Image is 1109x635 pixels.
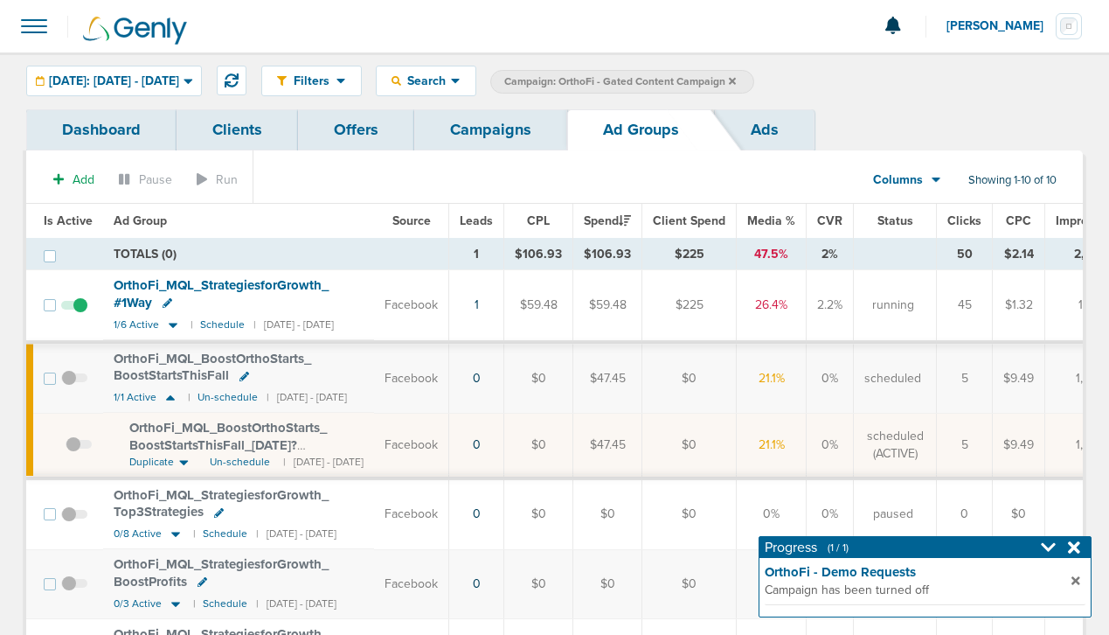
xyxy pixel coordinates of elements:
span: 0/3 Active [114,597,162,611]
td: 0 [937,478,993,549]
td: $225 [642,270,737,342]
small: Schedule [200,318,245,331]
a: 0 [473,576,481,591]
span: Status [877,213,913,228]
td: 5 [937,413,993,478]
small: Schedule [203,597,247,611]
td: 0% [807,342,854,413]
span: Search [401,73,451,88]
span: Is Active [44,213,93,228]
small: | [DATE] - [DATE] [256,527,336,541]
small: | [DATE] - [DATE] [256,597,336,611]
td: $0 [504,342,573,413]
span: [PERSON_NAME] [946,20,1056,32]
small: | [DATE] - [DATE] [283,455,364,470]
span: Clicks [947,213,981,228]
a: Offers [298,109,414,150]
small: | [DATE] - [DATE] [253,318,334,331]
span: scheduled [864,370,921,387]
td: $2.14 [993,239,1045,270]
span: Source [392,213,431,228]
span: Showing 1-10 of 10 [968,173,1057,188]
span: OrthoFi_ MQL_ StrategiesforGrowth_ Top3Strategies [114,487,329,520]
span: CPL [527,213,550,228]
span: CPC [1006,213,1031,228]
td: Facebook [374,413,449,478]
span: OrthoFi_ MQL_ StrategiesforGrowth_ BoostProfits [114,556,329,590]
a: Ad Groups [567,109,715,150]
td: $9.49 [993,342,1045,413]
span: paused [873,506,913,523]
td: 21.1% [737,342,807,413]
td: Facebook [374,478,449,549]
td: $1.32 [993,270,1045,342]
span: 1/6 Active [114,318,159,331]
a: Dashboard [26,109,177,150]
td: 2% [807,239,854,270]
h4: Progress [765,539,849,556]
span: 0/8 Active [114,527,162,541]
td: 0% [807,413,854,478]
td: 50 [937,239,993,270]
span: Client Spend [653,213,725,228]
span: Un-schedule [210,455,270,470]
td: Facebook [374,549,449,618]
td: $0 [573,549,642,618]
td: $0 [573,478,642,549]
td: $0 [504,413,573,478]
small: Schedule [203,527,247,541]
a: Campaigns [414,109,567,150]
span: Campaign has been turned off [765,582,1066,599]
span: Campaign: OrthoFi - Gated Content Campaign [504,74,736,89]
a: Ads [715,109,814,150]
a: 0 [473,506,481,521]
td: $106.93 [573,239,642,270]
td: $0 [504,549,573,618]
span: OrthoFi_ MQL_ StrategiesforGrowth_ #1Way [114,277,329,311]
td: 0% [737,549,807,618]
span: OrthoFi_ MQL_ BoostOrthoStarts_ BoostStartsThisFall [114,351,311,384]
td: Facebook [374,270,449,342]
span: running [872,297,914,314]
td: $0 [993,478,1045,549]
span: OrthoFi_ MQL_ BoostOrthoStarts_ BoostStartsThisFall_ [DATE]?id=174&cmp_ id= 9658058 [129,420,327,470]
span: CVR [817,213,842,228]
td: 45 [937,270,993,342]
span: Duplicate [129,455,174,470]
td: 47.5% [737,239,807,270]
span: (1 / 1) [828,541,849,554]
span: Spend [584,213,631,228]
td: $0 [642,478,737,549]
span: Columns [873,171,923,189]
span: Media % [747,213,795,228]
td: 21.1% [737,413,807,478]
td: TOTALS (0) [103,239,449,270]
span: 1/1 Active [114,391,156,404]
td: 2.2% [807,270,854,342]
img: Genly [83,17,187,45]
span: [DATE]: [DATE] - [DATE] [49,75,179,87]
td: $0 [642,549,737,618]
span: Add [73,172,94,187]
small: | [DATE] - [DATE] [267,391,347,404]
td: $0 [642,413,737,478]
td: 26.4% [737,270,807,342]
td: 0% [737,478,807,549]
td: $59.48 [504,270,573,342]
a: 0 [473,371,481,386]
span: Ad Group [114,213,167,228]
td: $59.48 [573,270,642,342]
button: Add [44,167,104,192]
a: Clients [177,109,298,150]
td: $0 [504,478,573,549]
td: $47.45 [573,342,642,413]
td: $106.93 [504,239,573,270]
td: 0% [807,478,854,549]
td: 5 [937,342,993,413]
td: Facebook [374,342,449,413]
small: Un-schedule [198,391,258,404]
td: $0 [642,342,737,413]
span: Filters [287,73,336,88]
span: Leads [460,213,493,228]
